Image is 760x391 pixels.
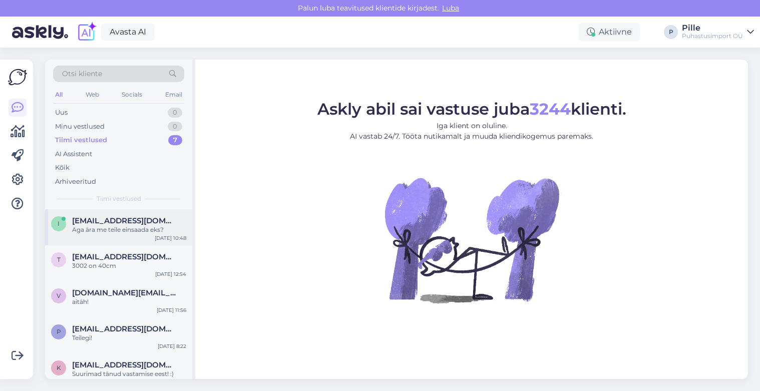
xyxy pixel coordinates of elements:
[72,324,176,333] span: pkaarna@gmail.com
[72,216,176,225] span: info@saarevesta.ee
[55,163,70,173] div: Kõik
[72,360,176,369] span: kirsika.ani@outlook.com
[55,122,105,132] div: Minu vestlused
[101,24,155,41] a: Avasta AI
[382,150,562,330] img: No Chat active
[664,25,678,39] div: P
[168,122,182,132] div: 0
[682,32,743,40] div: Puhastusimport OÜ
[682,24,754,40] a: PillePuhastusimport OÜ
[72,369,186,378] div: Suurimad tänud vastamise eest! :)
[155,378,186,386] div: [DATE] 20:18
[72,252,176,261] span: tatjana@present.ee
[55,135,107,145] div: Tiimi vestlused
[530,99,571,119] b: 3244
[55,108,68,118] div: Uus
[55,149,92,159] div: AI Assistent
[168,108,182,118] div: 0
[53,88,65,101] div: All
[55,177,96,187] div: Arhiveeritud
[76,22,97,43] img: explore-ai
[84,88,101,101] div: Web
[72,297,186,306] div: aitäh!
[57,256,61,263] span: t
[155,234,186,242] div: [DATE] 10:48
[439,4,462,13] span: Luba
[120,88,144,101] div: Socials
[72,225,186,234] div: Aga ära me teile einsaada eks?
[62,69,102,79] span: Otsi kliente
[168,135,182,145] div: 7
[58,220,60,227] span: i
[158,342,186,350] div: [DATE] 8:22
[57,292,61,299] span: v
[317,121,626,142] p: Iga klient on oluline. AI vastab 24/7. Tööta nutikamalt ja muuda kliendikogemus paremaks.
[155,270,186,278] div: [DATE] 12:54
[579,23,640,41] div: Aktiivne
[57,328,61,335] span: p
[72,261,186,270] div: 3002 on 40cm
[317,99,626,119] span: Askly abil sai vastuse juba klienti.
[682,24,743,32] div: Pille
[157,306,186,314] div: [DATE] 11:56
[97,194,141,203] span: Tiimi vestlused
[72,288,176,297] span: varustus.fi@jw.org
[57,364,61,371] span: k
[163,88,184,101] div: Email
[8,68,27,87] img: Askly Logo
[72,333,186,342] div: Teilegi!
